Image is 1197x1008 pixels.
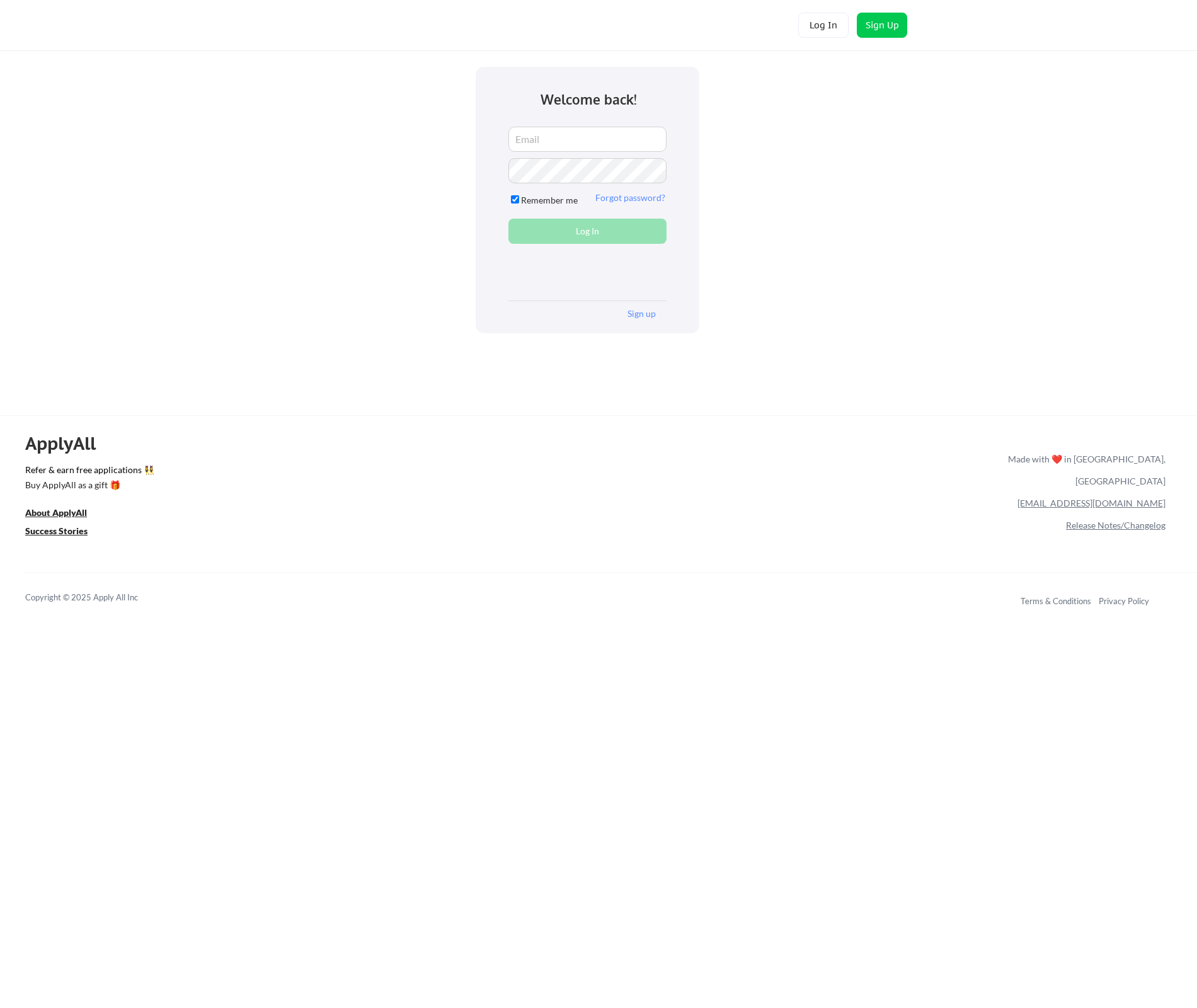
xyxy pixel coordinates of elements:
[618,308,665,320] button: Sign up
[508,127,667,152] input: Email
[1021,596,1091,606] a: Terms & Conditions
[508,219,667,244] button: Log In
[857,13,907,38] button: Sign Up
[1099,596,1149,606] a: Privacy Policy
[25,592,170,604] div: Copyright © 2025 Apply All Inc
[25,507,87,518] u: About ApplyAll
[798,13,849,38] button: Log In
[517,89,661,110] div: Welcome back!
[25,433,110,454] div: ApplyAll
[25,481,151,490] div: Buy ApplyAll as a gift 🎁
[1017,498,1165,508] a: [EMAIL_ADDRESS][DOMAIN_NAME]
[593,192,667,204] button: Forgot password?
[25,525,105,541] a: Success Stories
[25,525,88,536] u: Success Stories
[25,466,745,479] a: Refer & earn free applications 👯‍♀️
[1066,520,1165,530] a: Release Notes/Changelog
[521,195,578,205] label: Remember me
[25,479,151,495] a: Buy ApplyAll as a gift 🎁
[25,507,105,522] a: About ApplyAll
[1003,448,1165,492] div: Made with ❤️ in [GEOGRAPHIC_DATA], [GEOGRAPHIC_DATA]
